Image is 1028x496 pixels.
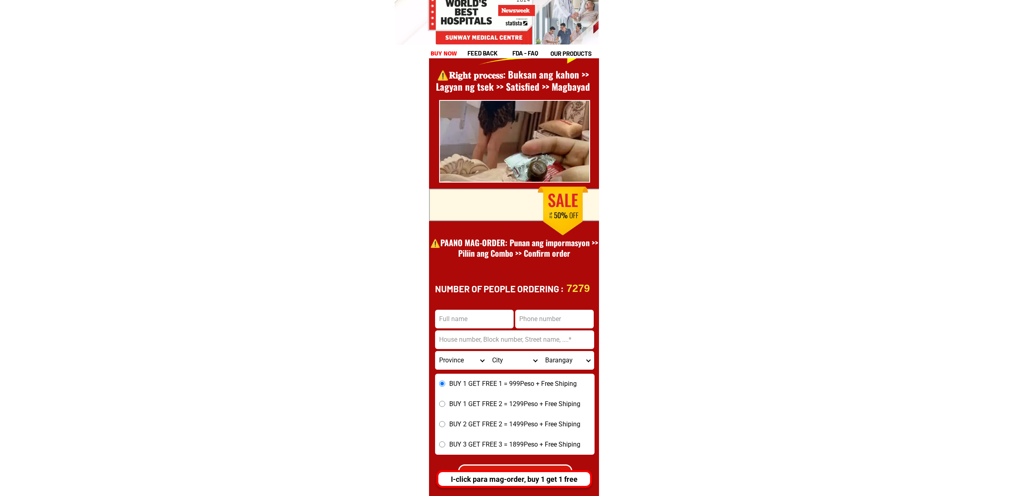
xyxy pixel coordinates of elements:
input: BUY 1 GET FREE 2 = 1299Peso + Free Shiping [439,401,445,407]
h1: our products [550,49,598,58]
input: Input address [435,330,594,349]
div: I-click para mag-order, buy 1 get 1 free [442,474,594,485]
select: Select district [488,351,541,370]
select: Select commune [541,351,594,370]
input: BUY 2 GET FREE 2 = 1499Peso + Free Shiping [439,421,445,427]
span: BUY 3 GET FREE 3 = 1899Peso + Free Shiping [449,440,580,449]
span: BUY 2 GET FREE 2 = 1499Peso + Free Shiping [449,419,580,429]
input: BUY 1 GET FREE 1 = 999Peso + Free Shiping [439,381,445,387]
input: Input full_name [435,310,514,328]
input: BUY 3 GET FREE 3 = 1899Peso + Free Shiping [439,441,445,447]
span: BUY 1 GET FREE 2 = 1299Peso + Free Shiping [449,399,580,409]
h1: fda - FAQ [512,49,558,58]
div: CONFIRM ODER [455,467,575,485]
h1: ⚠️️PAANO MAG-ORDER: Punan ang impormasyon >> Piliin ang Combo >> Confirm order [430,237,598,269]
select: Select province [435,351,488,370]
span: BUY 1 GET FREE 1 = 999Peso + Free Shiping [449,379,577,389]
h1: feed back [467,49,511,58]
input: Input phone_number [515,310,594,328]
h1: buy now [432,49,456,58]
h1: ⚠️️𝐑𝐢𝐠𝐡𝐭 𝐩𝐫𝐨𝐜𝐞𝐬𝐬: Buksan ang kahon >> Lagyan ng tsek >> Satisfied >> Magbayad [425,69,601,93]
